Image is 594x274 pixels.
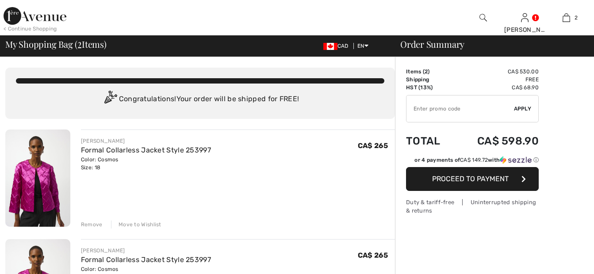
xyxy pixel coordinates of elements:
[453,76,539,84] td: Free
[406,95,514,122] input: Promo code
[390,40,589,49] div: Order Summary
[414,156,539,164] div: or 4 payments of with
[81,247,211,255] div: [PERSON_NAME]
[81,221,103,228] div: Remove
[406,84,453,91] td: HST (13%)
[460,157,488,163] span: CA$ 149.72
[406,76,453,84] td: Shipping
[81,137,211,145] div: [PERSON_NAME]
[453,68,539,76] td: CA$ 530.00
[77,38,82,49] span: 2
[358,141,388,150] span: CA$ 265
[521,13,529,22] a: Sign In
[101,91,119,108] img: Congratulation2.svg
[521,12,529,23] img: My Info
[81,156,211,171] div: Color: Cosmos Size: 18
[111,221,161,228] div: Move to Wishlist
[406,198,539,215] div: Duty & tariff-free | Uninterrupted shipping & returns
[453,84,539,91] td: CA$ 68.90
[479,12,487,23] img: search the website
[453,126,539,156] td: CA$ 598.90
[575,14,578,22] span: 2
[500,156,532,164] img: Sezzle
[425,68,428,75] span: 2
[357,43,368,49] span: EN
[5,129,70,227] img: Formal Collarless Jacket Style 253997
[4,7,66,25] img: 1ère Avenue
[4,25,57,33] div: < Continue Shopping
[16,91,384,108] div: Congratulations! Your order will be shipped for FREE!
[323,43,352,49] span: CAD
[406,167,539,191] button: Proceed to Payment
[563,12,570,23] img: My Bag
[323,43,337,50] img: Canadian Dollar
[406,68,453,76] td: Items ( )
[406,156,539,167] div: or 4 payments ofCA$ 149.72withSezzle Click to learn more about Sezzle
[504,25,545,34] div: [PERSON_NAME]
[81,146,211,154] a: Formal Collarless Jacket Style 253997
[432,175,509,183] span: Proceed to Payment
[514,105,532,113] span: Apply
[81,255,211,264] a: Formal Collarless Jacket Style 253997
[358,251,388,259] span: CA$ 265
[546,12,586,23] a: 2
[5,40,107,49] span: My Shopping Bag ( Items)
[406,126,453,156] td: Total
